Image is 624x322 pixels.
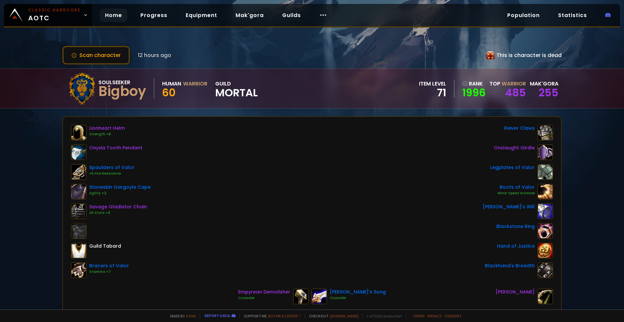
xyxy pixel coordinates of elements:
img: item-17713 [537,223,553,239]
div: rank [462,80,486,88]
div: Empyrean Demolisher [238,289,290,295]
div: 255 [530,88,558,98]
a: Guilds [277,9,306,22]
img: item-16732 [537,164,553,180]
div: Crusader [238,295,290,301]
img: item-18404 [71,144,87,160]
div: [PERSON_NAME]'s Will [483,203,535,210]
img: item-11815 [537,243,553,258]
div: Savage Gladiator Chain [89,203,147,210]
a: 485 [505,85,526,100]
span: 12 hours ago [138,51,171,59]
div: Agility +3 [89,191,151,196]
img: item-12640 [71,125,87,141]
small: Classic Hardcore [28,7,81,13]
a: Classic HardcoreAOTC [4,4,92,26]
div: 71 [419,88,446,98]
div: Reiver Claws [504,125,535,132]
img: item-17112 [293,289,309,304]
div: Legplates of Valor [490,164,535,171]
img: item-16735 [71,262,87,278]
img: item-16733 [71,164,87,180]
div: +5 Fire Resistance [89,171,135,176]
div: Human [162,80,181,88]
img: item-12548 [537,203,553,219]
span: v. d752d5 - production [363,313,402,318]
span: Made by [166,313,196,318]
img: item-13397 [71,184,87,199]
div: [PERSON_NAME] [496,289,535,295]
a: Population [502,9,545,22]
div: Lionheart Helm [89,125,125,132]
a: Terms [413,313,425,318]
span: Warrior [502,80,526,87]
div: All Stats +4 [89,210,147,216]
img: item-5976 [71,243,87,258]
a: Equipment [180,9,222,22]
a: Progress [135,9,173,22]
a: 1996 [462,88,486,98]
div: Soulseeker [98,78,146,86]
img: item-17069 [537,289,553,304]
div: Blackstone Ring [496,223,535,230]
span: Checkout [305,313,359,318]
img: item-13162 [537,125,553,141]
span: 60 [162,85,176,100]
div: Minor Speed Increase [498,191,535,196]
div: Guild Tabard [89,243,121,250]
div: This is character is dead [487,51,562,59]
a: Buy me a coffee [268,313,301,318]
div: Crusader [330,295,386,301]
div: Onyxia Tooth Pendant [89,144,142,151]
a: Privacy [427,313,442,318]
div: Warrior [183,80,207,88]
img: item-19137 [537,144,553,160]
img: item-13965 [537,262,553,278]
button: Scan character [62,46,130,65]
div: Stamina +7 [89,269,129,275]
a: Consent [444,313,462,318]
div: Bracers of Valor [89,262,129,269]
div: guild [215,80,258,98]
a: a fan [186,313,196,318]
div: Top [489,80,526,88]
span: Support me, [239,313,301,318]
div: Boots of Valor [498,184,535,191]
a: Home [100,9,127,22]
a: [DOMAIN_NAME] [330,313,359,318]
a: Report a bug [205,313,230,318]
img: item-11726 [71,203,87,219]
div: Mak'gora [530,80,558,88]
div: [PERSON_NAME]'s Song [330,289,386,295]
div: Spaulders of Valor [89,164,135,171]
div: Onslaught Girdle [494,144,535,151]
div: Bigboy [98,86,146,96]
div: Blackhand's Breadth [485,262,535,269]
div: item level [419,80,446,88]
a: Mak'gora [230,9,269,22]
span: AOTC [28,7,81,23]
img: item-16734 [537,184,553,199]
div: Strength +8 [89,132,125,137]
a: Statistics [553,9,592,22]
span: Mortal [215,88,258,98]
div: Stoneskin Gargoyle Cape [89,184,151,191]
div: Hand of Justice [497,243,535,250]
img: item-15806 [311,289,327,304]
